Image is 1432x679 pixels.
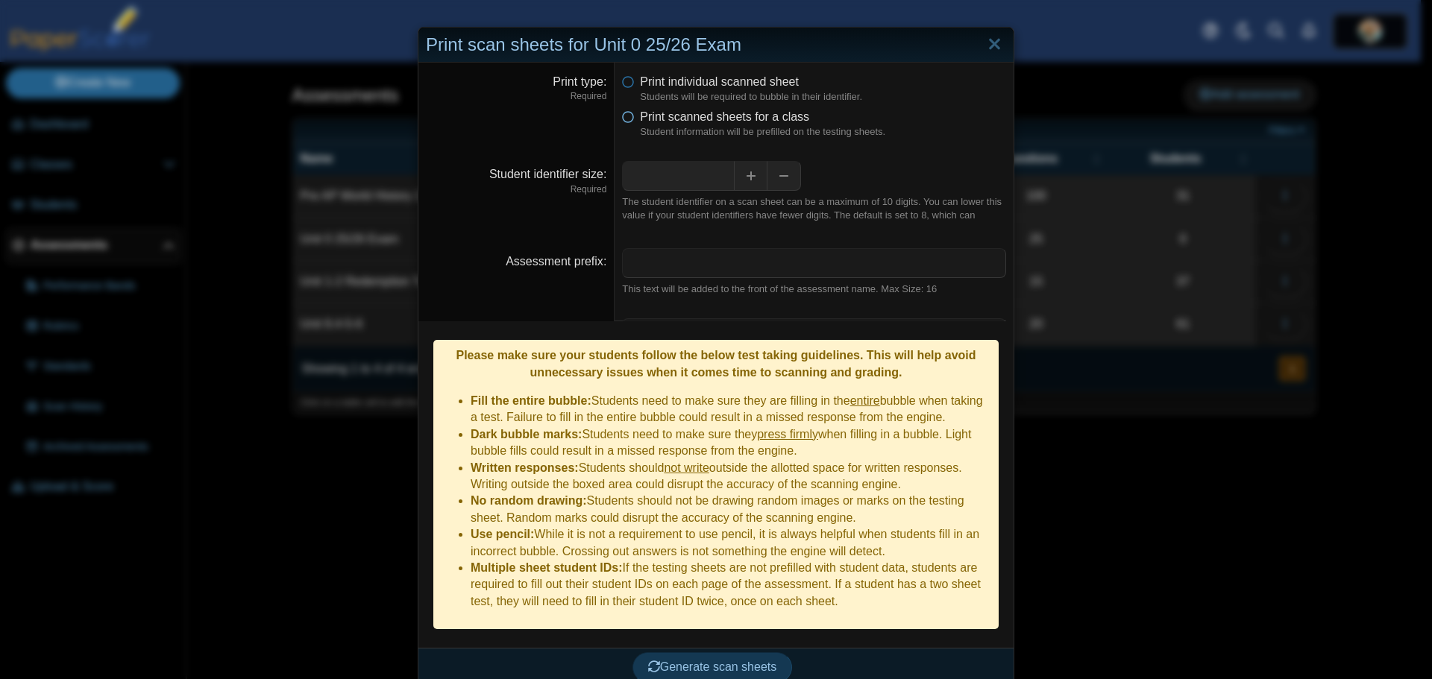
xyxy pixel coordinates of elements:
b: Dark bubble marks: [471,428,582,440]
b: Please make sure your students follow the below test taking guidelines. This will help avoid unne... [456,349,976,378]
label: Student identifier size [489,168,606,180]
div: The student identifier on a scan sheet can be a maximum of 10 digits. You can lower this value if... [622,195,1006,236]
span: Print scanned sheets for a class [640,110,809,123]
div: Print scan sheets for Unit 0 25/26 Exam [418,28,1014,63]
li: Students should outside the allotted space for written responses. Writing outside the boxed area ... [471,460,991,493]
button: Decrease [767,161,801,191]
li: While it is not a requirement to use pencil, it is always helpful when students fill in an incorr... [471,526,991,560]
div: This text will be added to the front of the assessment name. Max Size: 16 [622,282,1006,296]
label: Print type [553,75,606,88]
b: Fill the entire bubble: [471,394,591,407]
li: Students need to make sure they are filling in the bubble when taking a test. Failure to fill in ... [471,393,991,426]
dfn: Required [426,183,606,196]
li: Students need to make sure they when filling in a bubble. Light bubble fills could result in a mi... [471,426,991,460]
dfn: Required [426,90,606,103]
b: Use pencil: [471,528,534,540]
b: Written responses: [471,461,579,474]
button: Increase [734,161,767,191]
dfn: Student information will be prefilled on the testing sheets. [640,125,1006,139]
a: Close [983,32,1006,57]
b: No random drawing: [471,494,587,507]
dfn: Students will be required to bubble in their identifier. [640,90,1006,104]
u: press firmly [757,428,818,440]
label: Assessment prefix [506,255,606,268]
u: entire [850,394,880,407]
span: Print individual scanned sheet [640,75,799,88]
b: Multiple sheet student IDs: [471,561,623,574]
span: Generate scan sheets [648,660,777,673]
li: Students should not be drawing random images or marks on the testing sheet. Random marks could di... [471,493,991,526]
u: not write [664,461,709,474]
li: If the testing sheets are not prefilled with student data, students are required to fill out thei... [471,560,991,610]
